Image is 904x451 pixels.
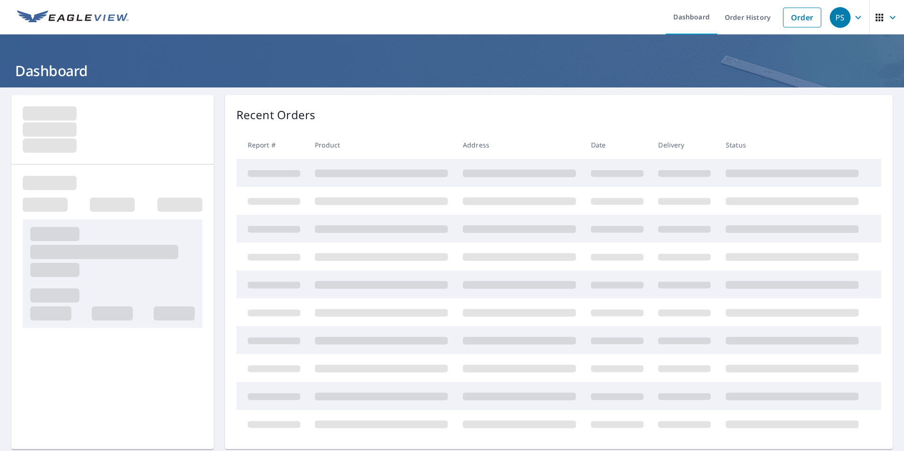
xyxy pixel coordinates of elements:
th: Status [718,131,866,159]
img: EV Logo [17,10,129,25]
th: Delivery [651,131,718,159]
div: PS [830,7,851,28]
p: Recent Orders [236,106,316,123]
a: Order [783,8,821,27]
th: Report # [236,131,308,159]
th: Date [583,131,651,159]
h1: Dashboard [11,61,893,80]
th: Address [455,131,583,159]
th: Product [307,131,455,159]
